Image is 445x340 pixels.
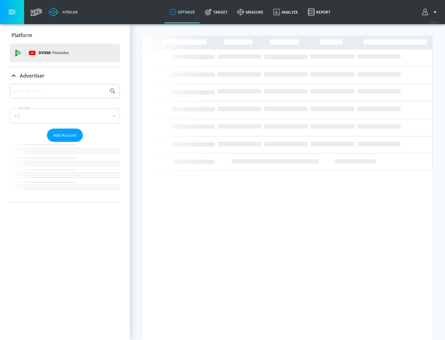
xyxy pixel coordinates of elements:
label: Sort By [18,106,31,110]
a: Report [303,1,335,23]
a: Analyze [268,1,303,23]
p: Advertiser [20,72,44,79]
div: A-Z [10,108,120,124]
span: Add Account [53,132,77,139]
a: measure [232,1,268,23]
a: Atrium [49,7,78,17]
span: v 4.25.2 [430,20,439,24]
p: Youtube [52,49,69,56]
div: Advertiser [10,67,120,84]
nav: list of Advertiser [10,142,120,202]
button: Add Account [47,129,83,142]
div: Advertiser [10,84,120,202]
div: DV360: Youtube [10,44,120,62]
a: Target [200,1,232,23]
a: optimize [164,1,200,23]
div: Platform [10,27,120,44]
div: Atrium [60,9,78,15]
input: Search by name [12,87,106,95]
p: DV360: [39,49,69,56]
p: Platform [11,32,32,39]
